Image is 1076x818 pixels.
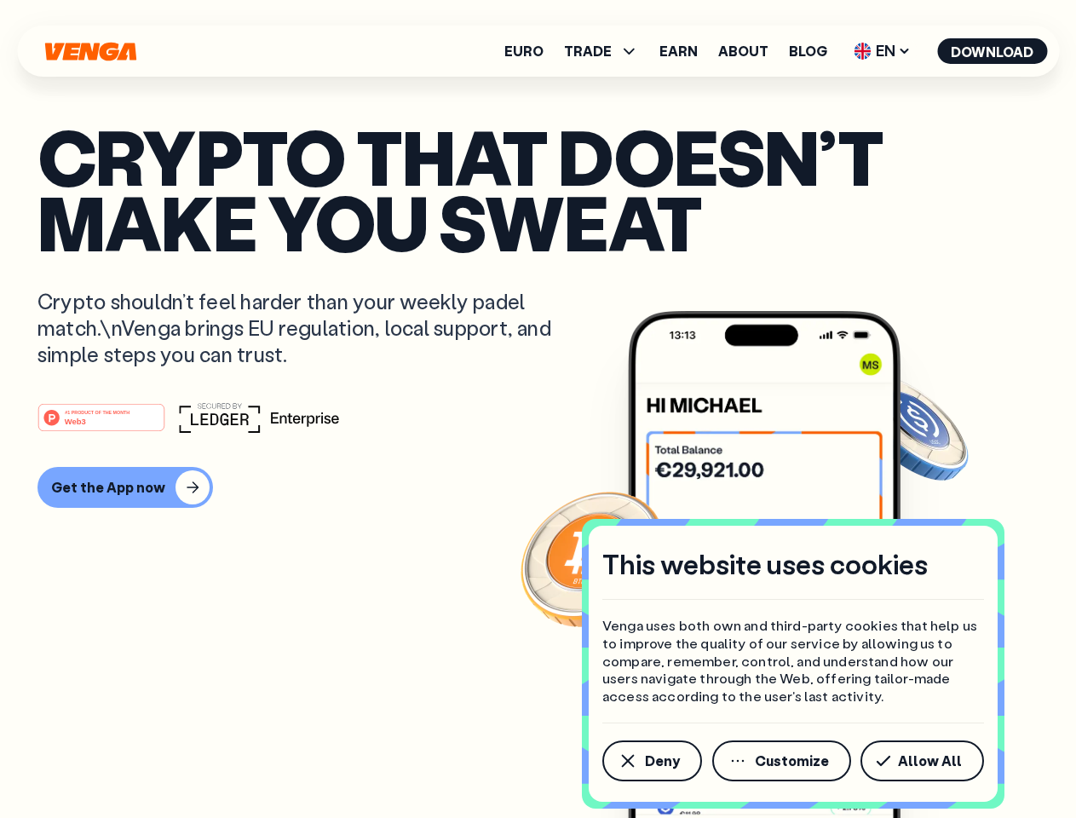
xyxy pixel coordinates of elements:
img: flag-uk [854,43,871,60]
tspan: Web3 [65,416,86,425]
span: Allow All [898,754,962,768]
a: Earn [659,44,698,58]
button: Deny [602,740,702,781]
button: Customize [712,740,851,781]
button: Download [937,38,1047,64]
a: Get the App now [37,467,1039,508]
tspan: #1 PRODUCT OF THE MONTH [65,409,129,414]
a: Blog [789,44,827,58]
span: Customize [755,754,829,768]
p: Crypto that doesn’t make you sweat [37,124,1039,254]
button: Get the App now [37,467,213,508]
span: TRADE [564,44,612,58]
a: Euro [504,44,544,58]
span: EN [848,37,917,65]
span: TRADE [564,41,639,61]
a: About [718,44,768,58]
a: #1 PRODUCT OF THE MONTHWeb3 [37,413,165,435]
p: Crypto shouldn’t feel harder than your weekly padel match.\nVenga brings EU regulation, local sup... [37,288,576,368]
div: Get the App now [51,479,165,496]
p: Venga uses both own and third-party cookies that help us to improve the quality of our service by... [602,617,984,706]
svg: Home [43,42,138,61]
button: Allow All [860,740,984,781]
h4: This website uses cookies [602,546,928,582]
img: Bitcoin [517,481,670,635]
span: Deny [645,754,680,768]
img: USDC coin [849,366,972,489]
